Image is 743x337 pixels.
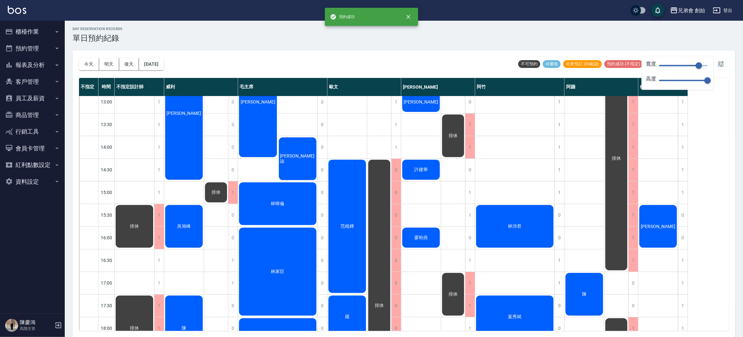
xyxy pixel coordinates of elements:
[98,136,115,158] div: 14:00
[317,295,327,317] div: 0
[73,34,123,43] h3: 單日預約紀錄
[604,61,643,67] span: 預約成功 (不指定)
[554,136,564,158] div: 1
[228,227,238,249] div: 0
[678,249,688,272] div: 1
[465,91,475,113] div: 0
[8,6,26,14] img: Logo
[465,136,475,158] div: 1
[554,295,564,317] div: 0
[228,159,238,181] div: 0
[98,158,115,181] div: 14:30
[176,223,192,229] span: 吳旭峰
[391,249,401,272] div: 0
[98,249,115,272] div: 16:30
[154,181,164,204] div: 1
[98,113,115,136] div: 13:30
[628,159,638,181] div: 1
[465,272,475,294] div: 1
[270,269,286,275] span: 林家臣
[238,78,327,96] div: 毛主席
[678,272,688,294] div: 1
[391,136,401,158] div: 1
[518,61,540,67] span: 不可預約
[139,58,164,70] button: [DATE]
[465,249,475,272] div: 1
[98,226,115,249] div: 16:00
[554,159,564,181] div: 1
[628,91,638,113] div: 1
[154,91,164,113] div: 1
[554,114,564,136] div: 1
[391,159,401,181] div: 0
[565,78,638,96] div: 阿蹦
[228,272,238,294] div: 1
[554,272,564,294] div: 1
[228,295,238,317] div: 0
[628,114,638,136] div: 1
[228,114,238,136] div: 0
[79,58,99,70] button: 今天
[20,326,53,332] p: 高階主管
[164,78,238,96] div: 威利
[330,14,355,20] span: 預約成功
[465,159,475,181] div: 0
[210,190,222,195] span: 排休
[465,204,475,226] div: 1
[638,78,688,96] div: free
[628,272,638,294] div: 0
[447,291,459,297] span: 排休
[554,204,564,226] div: 0
[401,10,416,24] button: close
[279,153,317,164] span: [PERSON_NAME]諭
[646,76,657,85] span: 高度
[628,136,638,158] div: 1
[3,157,62,173] button: 紅利點數設定
[507,223,523,229] span: 林沛君
[543,61,561,67] span: 待審核
[678,181,688,204] div: 1
[317,204,327,226] div: 0
[20,319,53,326] h5: 陳慶鴻
[344,314,351,320] span: 羅
[628,249,638,272] div: 1
[391,204,401,226] div: 0
[678,227,688,249] div: 0
[678,114,688,136] div: 1
[228,249,238,272] div: 1
[391,114,401,136] div: 1
[413,235,429,241] span: 廖柏堯
[98,294,115,317] div: 17:30
[581,291,588,297] span: 陳
[554,181,564,204] div: 1
[154,136,164,158] div: 1
[228,136,238,158] div: 0
[391,295,401,317] div: 0
[317,136,327,158] div: 0
[3,140,62,157] button: 會員卡管理
[3,107,62,124] button: 商品管理
[668,4,708,17] button: 兄弟會 創始
[651,4,664,17] button: save
[401,78,475,96] div: [PERSON_NAME]
[465,114,475,136] div: 1
[73,27,123,31] h2: day Reservation records
[391,272,401,294] div: 0
[3,23,62,40] button: 櫃檯作業
[554,227,564,249] div: 0
[228,204,238,226] div: 0
[228,91,238,113] div: 0
[317,272,327,294] div: 0
[3,123,62,140] button: 行銷工具
[154,204,164,226] div: 1
[317,91,327,113] div: 0
[239,99,277,104] span: [PERSON_NAME]
[317,249,327,272] div: 0
[98,78,115,96] div: 時間
[98,91,115,113] div: 13:00
[98,204,115,226] div: 15:30
[373,303,385,309] span: 排休
[154,272,164,294] div: 1
[640,224,677,229] span: [PERSON_NAME]
[465,227,475,249] div: 0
